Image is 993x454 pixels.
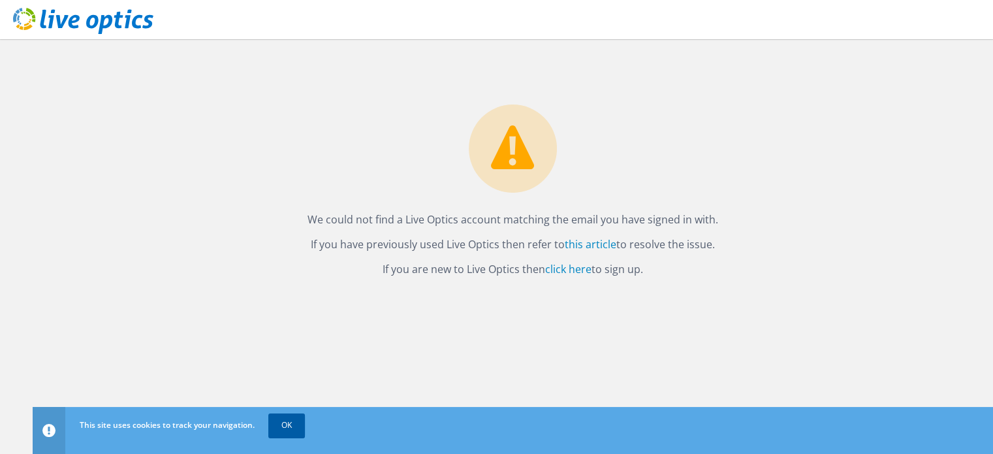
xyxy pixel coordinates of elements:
[545,262,591,276] a: click here
[46,210,980,229] p: We could not find a Live Optics account matching the email you have signed in with.
[46,235,980,253] p: If you have previously used Live Optics then refer to to resolve the issue.
[80,419,255,430] span: This site uses cookies to track your navigation.
[46,260,980,278] p: If you are new to Live Optics then to sign up.
[565,237,616,251] a: this article
[268,413,305,437] a: OK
